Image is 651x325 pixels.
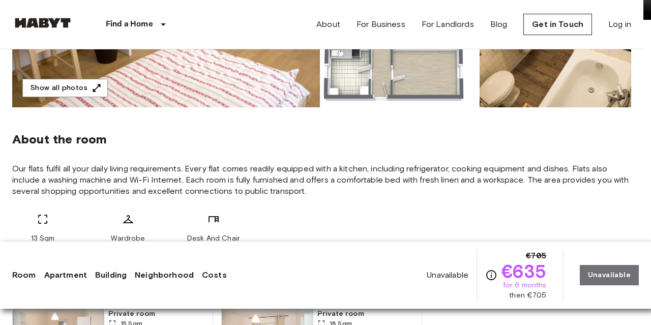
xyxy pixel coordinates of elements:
span: €705 [526,250,547,262]
span: Private room [317,309,418,319]
span: About the room [12,132,631,147]
img: Habyt [12,18,73,28]
span: 13 Sqm [31,233,55,244]
a: Room [12,269,36,281]
span: for 6 months [503,280,547,290]
span: Private room [108,309,209,319]
span: Our flats fulfil all your daily living requirements. Every flat comes readily equipped with a kit... [12,163,631,197]
span: Wardrobe [111,233,145,244]
a: Building [95,269,127,281]
a: Get in Touch [523,14,592,35]
span: Desk And Chair [187,233,240,244]
a: Blog [490,18,508,31]
span: then €705 [509,290,546,301]
a: For Landlords [422,18,474,31]
span: €635 [501,262,547,280]
button: Show all photos [22,79,108,98]
span: Unavailable [427,270,468,281]
a: For Business [357,18,405,31]
a: Log in [608,18,631,31]
a: Neighborhood [135,269,194,281]
a: Costs [202,269,227,281]
p: Find a Home [106,18,153,31]
svg: Check cost overview for full price breakdown. Please note that discounts apply to new joiners onl... [485,269,497,281]
a: About [316,18,340,31]
a: Apartment [44,269,87,281]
